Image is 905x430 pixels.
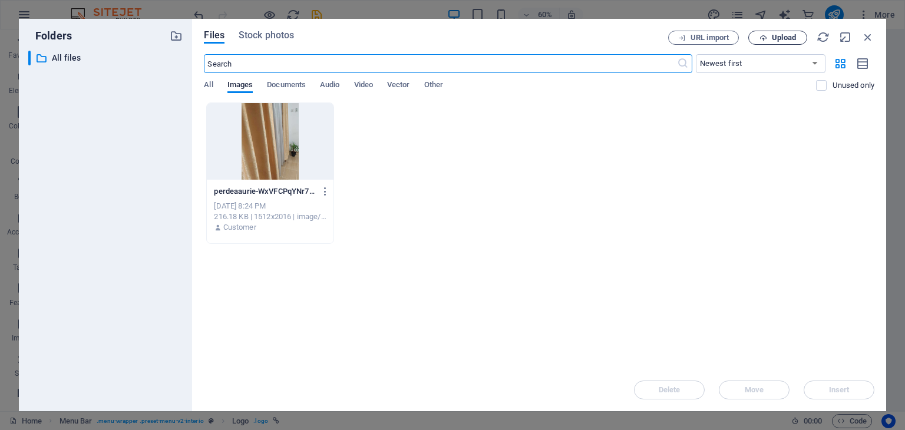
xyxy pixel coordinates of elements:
i: Minimize [839,31,852,44]
i: Reload [817,31,830,44]
span: Vector [387,78,410,94]
div: ​ [28,51,31,65]
p: Folders [28,28,72,44]
p: All files [52,51,161,65]
div: [DATE] 8:24 PM [214,201,326,211]
p: Displays only files that are not in use on the website. Files added during this session can still... [833,80,874,91]
span: Video [354,78,373,94]
i: Create new folder [170,29,183,42]
span: Stock photos [239,28,294,42]
span: All [204,78,213,94]
input: Search [204,54,676,73]
i: Close [861,31,874,44]
span: Images [227,78,253,94]
p: perdeaaurie-WxVFCPqYNr7wvKrGvOqjjg.jpg [214,186,315,197]
button: Upload [748,31,807,45]
div: 216.18 KB | 1512x2016 | image/jpeg [214,211,326,222]
span: Upload [772,34,796,41]
p: Customer [223,222,256,233]
span: Files [204,28,224,42]
span: Other [424,78,443,94]
button: URL import [668,31,739,45]
span: URL import [691,34,729,41]
span: Audio [320,78,339,94]
span: Documents [267,78,306,94]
